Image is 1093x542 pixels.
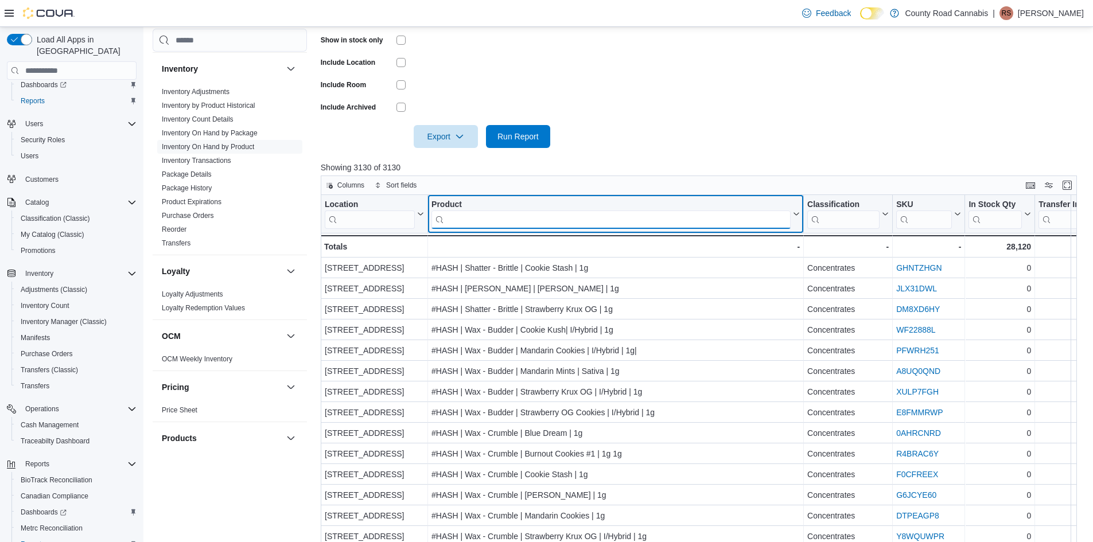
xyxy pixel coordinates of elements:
[32,34,137,57] span: Load All Apps in [GEOGRAPHIC_DATA]
[431,488,800,502] div: #HASH | Wax - Crumble | [PERSON_NAME] | 1g
[11,504,141,520] a: Dashboards
[16,331,137,345] span: Manifests
[162,101,255,110] span: Inventory by Product Historical
[162,198,221,206] a: Product Expirations
[807,200,889,229] button: Classification
[162,290,223,298] a: Loyalty Adjustments
[21,365,78,375] span: Transfers (Classic)
[16,228,137,241] span: My Catalog (Classic)
[162,355,232,363] a: OCM Weekly Inventory
[896,511,939,520] a: DTPEAGP8
[21,349,73,358] span: Purchase Orders
[968,488,1031,502] div: 0
[896,387,939,396] a: XULP7FGH
[325,467,424,481] div: [STREET_ADDRESS]
[153,287,307,319] div: Loyalty
[16,347,137,361] span: Purchase Orders
[162,170,212,178] a: Package Details
[325,200,424,229] button: Location
[162,129,258,137] a: Inventory On Hand by Package
[162,330,181,342] h3: OCM
[497,131,539,142] span: Run Report
[21,230,84,239] span: My Catalog (Classic)
[968,405,1031,419] div: 0
[16,521,137,535] span: Metrc Reconciliation
[162,225,186,233] a: Reorder
[16,244,137,258] span: Promotions
[16,473,137,487] span: BioTrack Reconciliation
[162,170,212,179] span: Package Details
[21,117,48,131] button: Users
[896,200,952,229] div: SKU URL
[284,329,298,343] button: OCM
[16,418,83,432] a: Cash Management
[21,151,38,161] span: Users
[968,200,1031,229] button: In Stock Qty
[162,87,230,96] span: Inventory Adjustments
[325,385,424,399] div: [STREET_ADDRESS]
[431,364,800,378] div: #HASH | Wax - Budder | Mandarin Mints | Sativa | 1g
[162,330,282,342] button: OCM
[16,299,74,313] a: Inventory Count
[16,133,137,147] span: Security Roles
[896,200,952,210] div: SKU
[21,285,87,294] span: Adjustments (Classic)
[16,379,137,393] span: Transfers
[896,470,938,479] a: F0CFREEX
[324,240,424,254] div: Totals
[807,200,880,229] div: Classification
[2,194,141,210] button: Catalog
[16,283,137,297] span: Adjustments (Classic)
[968,200,1022,210] div: In Stock Qty
[905,6,988,20] p: County Road Cannabis
[25,459,49,469] span: Reports
[798,2,855,25] a: Feedback
[2,171,141,188] button: Customers
[816,7,851,19] span: Feedback
[162,457,207,465] a: Catalog Export
[11,330,141,346] button: Manifests
[807,405,889,419] div: Concentrates
[162,381,282,393] button: Pricing
[284,264,298,278] button: Loyalty
[807,509,889,522] div: Concentrates
[896,366,940,376] a: A8UQ0QND
[896,346,939,355] a: PFWRH251
[11,520,141,536] button: Metrc Reconciliation
[21,475,92,485] span: BioTrack Reconciliation
[23,7,75,19] img: Cova
[162,156,231,165] span: Inventory Transactions
[162,405,197,415] span: Price Sheet
[431,323,800,337] div: #HASH | Wax - Budder | Cookie Kush| I/Hybrid | 1g
[16,434,137,448] span: Traceabilty Dashboard
[807,282,889,295] div: Concentrates
[21,381,49,391] span: Transfers
[325,282,424,295] div: [STREET_ADDRESS]
[21,196,137,209] span: Catalog
[16,149,137,163] span: Users
[486,125,550,148] button: Run Report
[16,299,137,313] span: Inventory Count
[21,402,137,416] span: Operations
[16,418,137,432] span: Cash Management
[321,103,376,112] label: Include Archived
[11,148,141,164] button: Users
[21,436,90,446] span: Traceabilty Dashboard
[325,447,424,461] div: [STREET_ADDRESS]
[16,434,94,448] a: Traceabilty Dashboard
[16,315,111,329] a: Inventory Manager (Classic)
[896,284,937,293] a: JLX31DWL
[153,454,307,486] div: Products
[162,303,245,313] span: Loyalty Redemption Values
[16,94,49,108] a: Reports
[162,115,234,124] span: Inventory Count Details
[284,431,298,445] button: Products
[21,246,56,255] span: Promotions
[11,362,141,378] button: Transfers (Classic)
[896,490,936,500] a: G6JCYE60
[431,405,800,419] div: #HASH | Wax - Budder | Strawberry OG Cookies | I/Hybrid | 1g
[321,80,366,89] label: Include Room
[16,212,95,225] a: Classification (Classic)
[1060,178,1074,192] button: Enter fullscreen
